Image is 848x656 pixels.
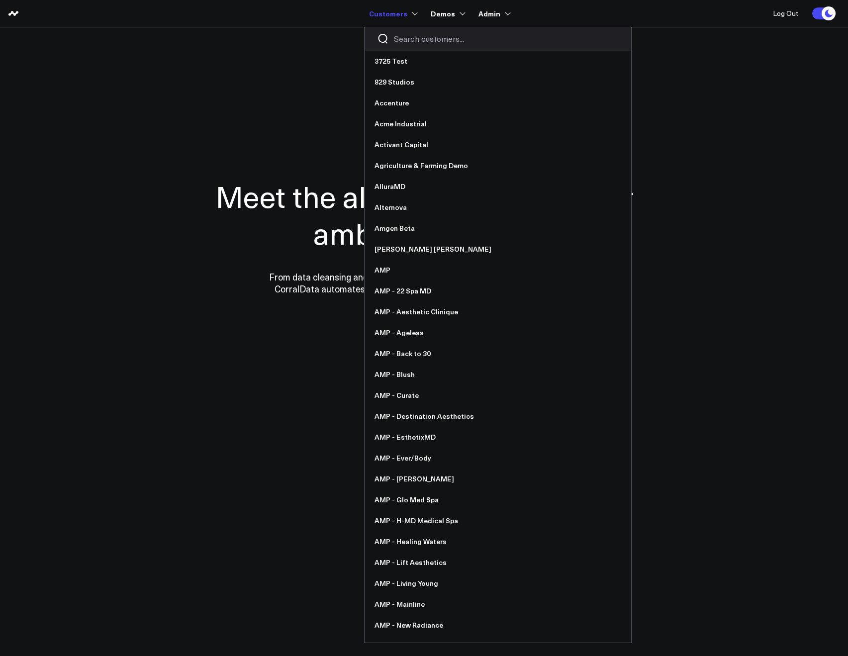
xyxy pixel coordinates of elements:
[365,552,631,573] a: AMP - Lift Aesthetics
[377,33,389,45] button: Search customers button
[365,406,631,427] a: AMP - Destination Aesthetics
[365,489,631,510] a: AMP - Glo Med Spa
[365,197,631,218] a: Alternova
[478,4,509,22] a: Admin
[365,322,631,343] a: AMP - Ageless
[431,4,464,22] a: Demos
[365,51,631,72] a: 3725 Test
[181,178,668,251] h1: Meet the all-in-one data hub for ambitious teams
[365,448,631,469] a: AMP - Ever/Body
[365,573,631,594] a: AMP - Living Young
[365,218,631,239] a: Amgen Beta
[365,427,631,448] a: AMP - EsthetixMD
[394,33,619,44] input: Search customers input
[365,301,631,322] a: AMP - Aesthetic Clinique
[365,594,631,615] a: AMP - Mainline
[365,364,631,385] a: AMP - Blush
[248,271,601,295] p: From data cleansing and integration to personalized dashboards and insights, CorralData automates...
[365,510,631,531] a: AMP - H-MD Medical Spa
[369,4,416,22] a: Customers
[365,531,631,552] a: AMP - Healing Waters
[365,155,631,176] a: Agriculture & Farming Demo
[365,469,631,489] a: AMP - [PERSON_NAME]
[365,615,631,636] a: AMP - New Radiance
[365,134,631,155] a: Activant Capital
[365,113,631,134] a: Acme Industrial
[365,93,631,113] a: Accenture
[365,176,631,197] a: AlluraMD
[365,385,631,406] a: AMP - Curate
[365,260,631,281] a: AMP
[365,281,631,301] a: AMP - 22 Spa MD
[365,72,631,93] a: 829 Studios
[365,239,631,260] a: [PERSON_NAME] [PERSON_NAME]
[365,343,631,364] a: AMP - Back to 30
